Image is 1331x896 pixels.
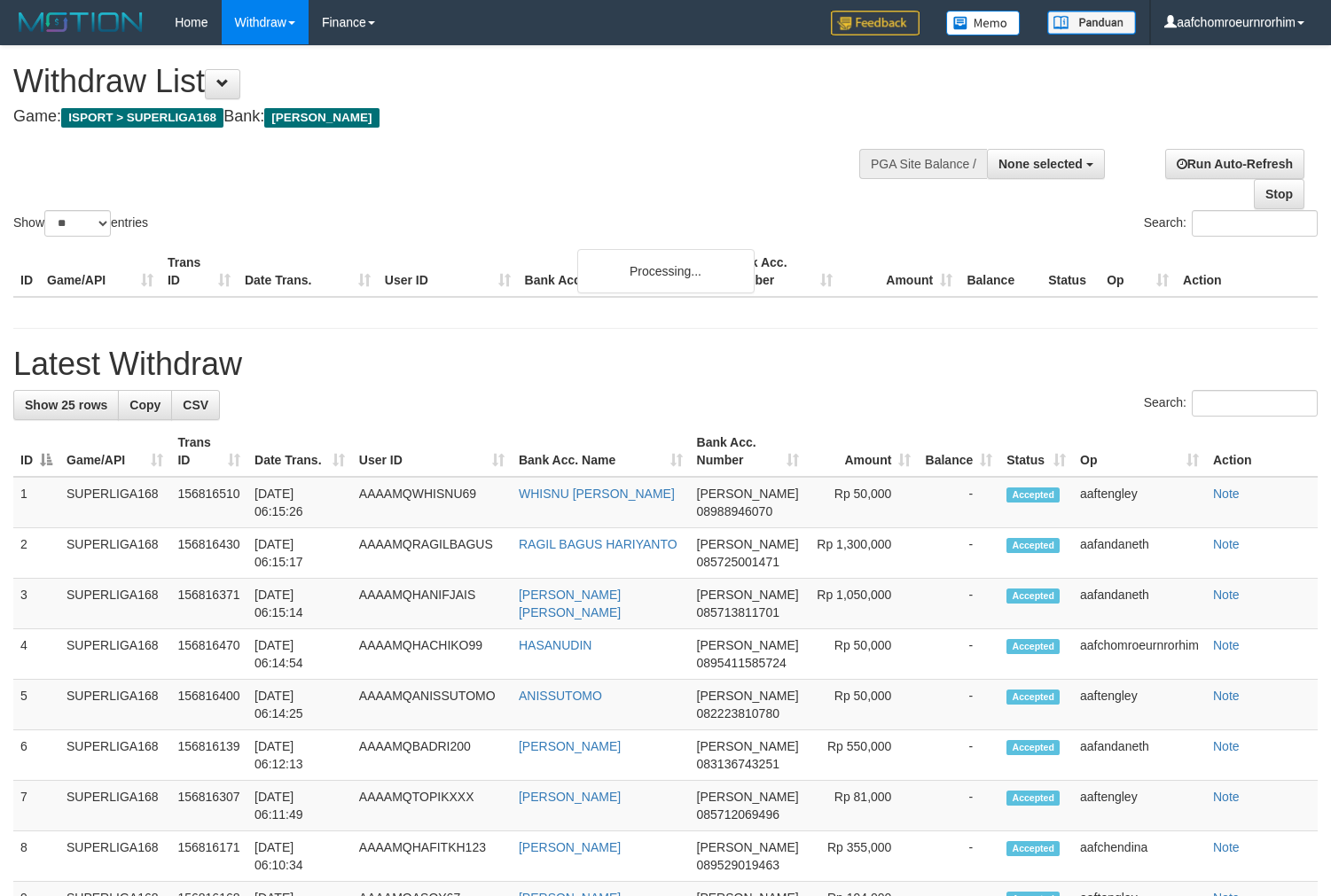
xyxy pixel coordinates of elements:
[1073,781,1206,831] td: aaftengley
[247,528,352,579] td: [DATE] 06:15:17
[697,739,799,753] span: [PERSON_NAME]
[918,680,999,730] td: -
[806,477,919,528] td: Rp 50,000
[1213,638,1240,652] a: Note
[59,730,170,781] td: SUPERLIGA168
[1006,740,1060,755] span: Accepted
[59,579,170,629] td: SUPERLIGA168
[1206,426,1318,477] th: Action
[1041,246,1100,297] th: Status
[697,840,799,854] span: [PERSON_NAME]
[1006,690,1060,705] span: Accepted
[806,781,919,831] td: Rp 81,000
[59,781,170,831] td: SUPERLIGA168
[352,629,512,680] td: AAAAMQHACHIKO99
[59,528,170,579] td: SUPERLIGA168
[697,790,799,804] span: [PERSON_NAME]
[697,588,799,602] span: [PERSON_NAME]
[13,528,59,579] td: 2
[13,210,148,237] label: Show entries
[697,757,779,771] span: Copy 083136743251 to clipboard
[13,579,59,629] td: 3
[264,108,379,128] span: [PERSON_NAME]
[238,246,378,297] th: Date Trans.
[519,790,621,804] a: [PERSON_NAME]
[13,64,870,99] h1: Withdraw List
[1073,477,1206,528] td: aaftengley
[247,781,352,831] td: [DATE] 06:11:49
[1006,841,1060,856] span: Accepted
[959,246,1041,297] th: Balance
[352,781,512,831] td: AAAAMQTOPIKXXX
[118,390,172,420] a: Copy
[987,149,1105,179] button: None selected
[1006,487,1060,503] span: Accepted
[59,629,170,680] td: SUPERLIGA168
[859,149,987,179] div: PGA Site Balance /
[577,249,755,293] div: Processing...
[720,246,840,297] th: Bank Acc. Number
[918,477,999,528] td: -
[1006,639,1060,654] span: Accepted
[13,781,59,831] td: 7
[1213,739,1240,753] a: Note
[1213,588,1240,602] a: Note
[183,398,208,412] span: CSV
[13,9,148,35] img: MOTION_logo.png
[13,629,59,680] td: 4
[1213,790,1240,804] a: Note
[1073,680,1206,730] td: aaftengley
[518,246,721,297] th: Bank Acc. Name
[519,739,621,753] a: [PERSON_NAME]
[690,426,806,477] th: Bank Acc. Number: activate to sort column ascending
[1176,246,1318,297] th: Action
[1073,579,1206,629] td: aafandaneth
[519,689,602,703] a: ANISSUTOMO
[697,689,799,703] span: [PERSON_NAME]
[40,246,161,297] th: Game/API
[170,528,247,579] td: 156816430
[13,246,40,297] th: ID
[13,680,59,730] td: 5
[918,426,999,477] th: Balance: activate to sort column ascending
[806,528,919,579] td: Rp 1,300,000
[697,605,779,619] span: Copy 085713811701 to clipboard
[13,831,59,882] td: 8
[946,11,1021,35] img: Button%20Memo.svg
[13,108,870,126] h4: Game: Bank:
[918,629,999,680] td: -
[61,108,223,128] span: ISPORT > SUPERLIGA168
[1073,831,1206,882] td: aafchendina
[697,656,787,670] span: Copy 0895411585724 to clipboard
[806,579,919,629] td: Rp 1,050,000
[697,487,799,501] span: [PERSON_NAME]
[352,426,512,477] th: User ID: activate to sort column ascending
[352,680,512,730] td: AAAAMQANISSUTOMO
[519,537,677,551] a: RAGIL BAGUS HARIYANTO
[352,831,512,882] td: AAAAMQHAFITKH123
[1165,149,1304,179] a: Run Auto-Refresh
[59,477,170,528] td: SUPERLIGA168
[247,629,352,680] td: [DATE] 06:14:54
[59,831,170,882] td: SUPERLIGA168
[161,246,238,297] th: Trans ID
[170,831,247,882] td: 156816171
[25,398,107,412] span: Show 25 rows
[1100,246,1176,297] th: Op
[840,246,959,297] th: Amount
[806,426,919,477] th: Amount: activate to sort column ascending
[1144,390,1318,417] label: Search:
[512,426,690,477] th: Bank Acc. Name: activate to sort column ascending
[697,504,773,518] span: Copy 08988946070 to clipboard
[170,477,247,528] td: 156816510
[170,730,247,781] td: 156816139
[1073,730,1206,781] td: aafandaneth
[999,426,1073,477] th: Status: activate to sort column ascending
[519,840,621,854] a: [PERSON_NAME]
[44,210,111,237] select: Showentries
[247,730,352,781] td: [DATE] 06:12:13
[247,426,352,477] th: Date Trans.: activate to sort column ascending
[170,426,247,477] th: Trans ID: activate to sort column ascending
[697,858,779,872] span: Copy 089529019463 to clipboard
[247,477,352,528] td: [DATE] 06:15:26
